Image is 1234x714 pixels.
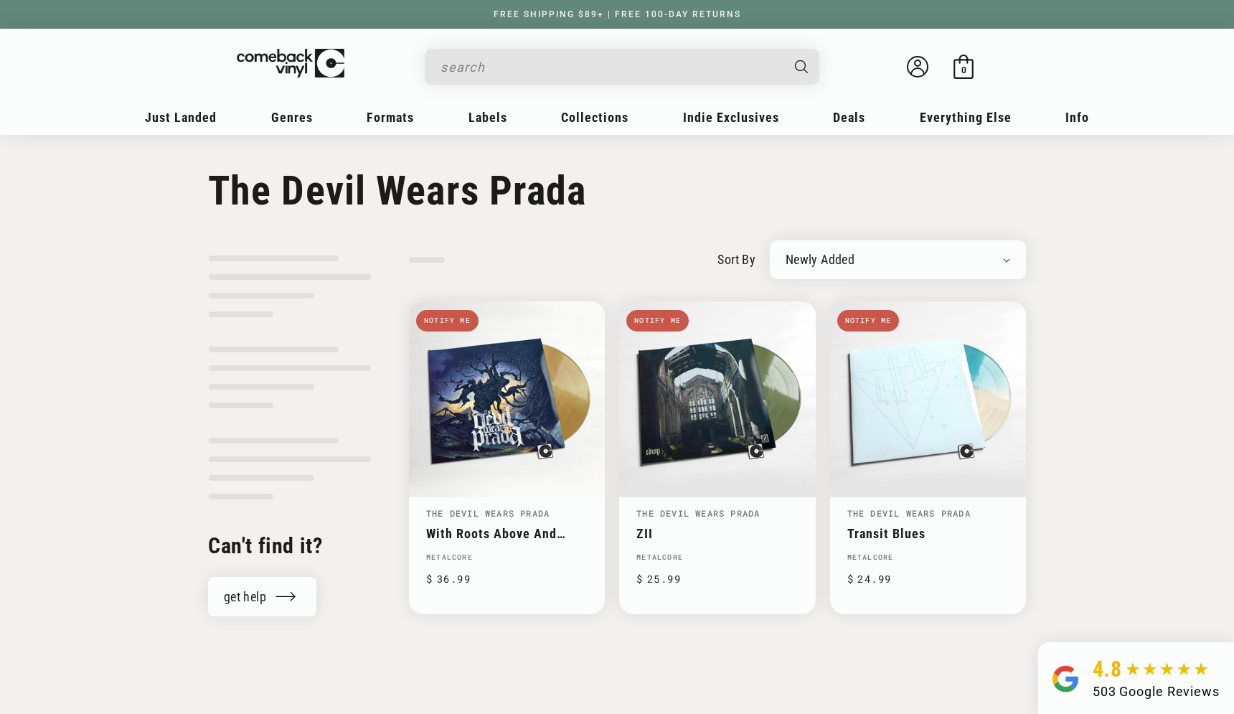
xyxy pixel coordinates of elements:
span: Genres [271,110,313,125]
h2: Can't find it? [208,532,372,560]
a: FREE SHIPPING $89+ | FREE 100-DAY RETURNS [479,9,755,19]
a: get help [208,577,316,616]
button: Search [783,49,821,85]
div: 503 Google Reviews [1093,682,1220,701]
span: 4.8 [1093,657,1122,682]
img: Group.svg [1052,657,1078,701]
img: star5.svg [1126,662,1208,677]
span: Deals [833,110,865,125]
h1: The Devil Wears Prada [208,167,1026,215]
span: 0 [961,65,966,75]
div: Search [425,49,819,85]
a: The Devil Wears Prada [847,507,971,519]
span: Just Landed [145,110,217,125]
span: Collections [561,110,628,125]
a: ZII [636,526,798,541]
span: Indie Exclusives [683,110,779,125]
a: Transit Blues [847,526,1009,541]
span: Formats [367,110,414,125]
input: search [441,52,781,82]
span: Info [1065,110,1089,125]
span: Labels [468,110,507,125]
label: sort by [717,250,755,269]
a: With Roots Above And Branches Below [426,526,588,541]
span: Everything Else [920,110,1012,125]
a: The Devil Wears Prada [426,507,550,519]
a: The Devil Wears Prada [636,507,760,519]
